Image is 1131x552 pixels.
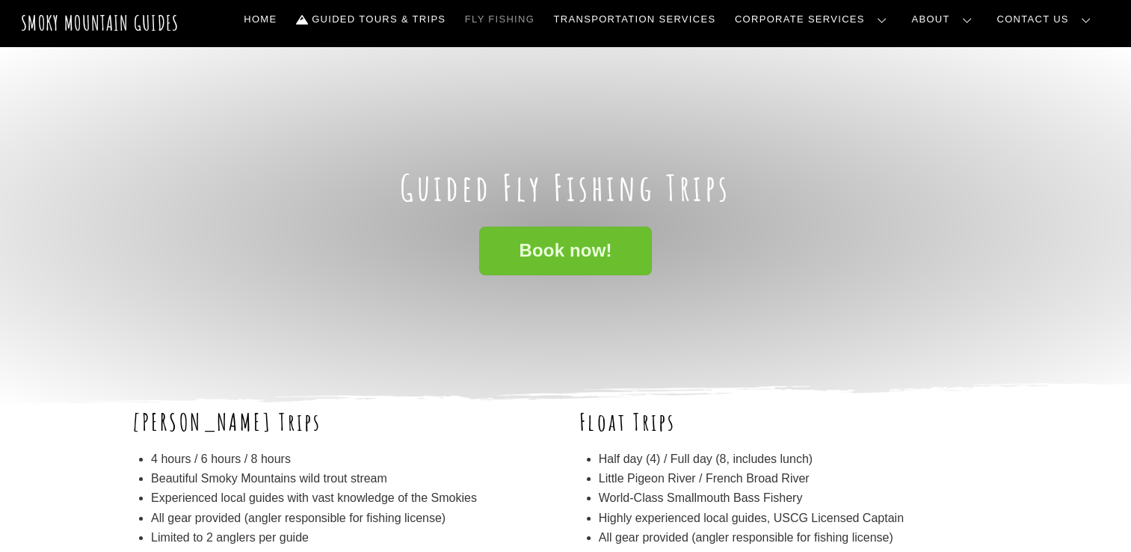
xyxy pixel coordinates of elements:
[599,509,999,528] li: Highly experienced local guides, USCG Licensed Captain
[21,10,179,35] a: Smoky Mountain Guides
[599,450,999,469] li: Half day (4) / Full day (8, includes lunch)
[132,406,322,437] b: [PERSON_NAME] Trips
[599,469,999,488] li: Little Pigeon River / French Broad River
[599,528,999,548] li: All gear provided (angler responsible for fishing license)
[906,4,984,35] a: About
[548,4,721,35] a: Transportation Services
[599,488,999,508] li: World-Class Smallmouth Bass Fishery
[459,4,540,35] a: Fly Fishing
[151,469,552,488] li: Beautiful Smoky Mountains wild trout stream
[238,4,283,35] a: Home
[579,406,676,437] b: Float Trips
[991,4,1103,35] a: Contact Us
[151,528,552,548] li: Limited to 2 anglers per guide
[151,450,552,469] li: 4 hours / 6 hours / 8 hours
[479,227,651,275] a: Book now!
[519,243,611,259] span: Book now!
[729,4,899,35] a: Corporate Services
[151,509,552,528] li: All gear provided (angler responsible for fishing license)
[151,488,552,508] li: Experienced local guides with vast knowledge of the Smokies
[132,166,999,209] h1: Guided Fly Fishing Trips
[290,4,452,35] a: Guided Tours & Trips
